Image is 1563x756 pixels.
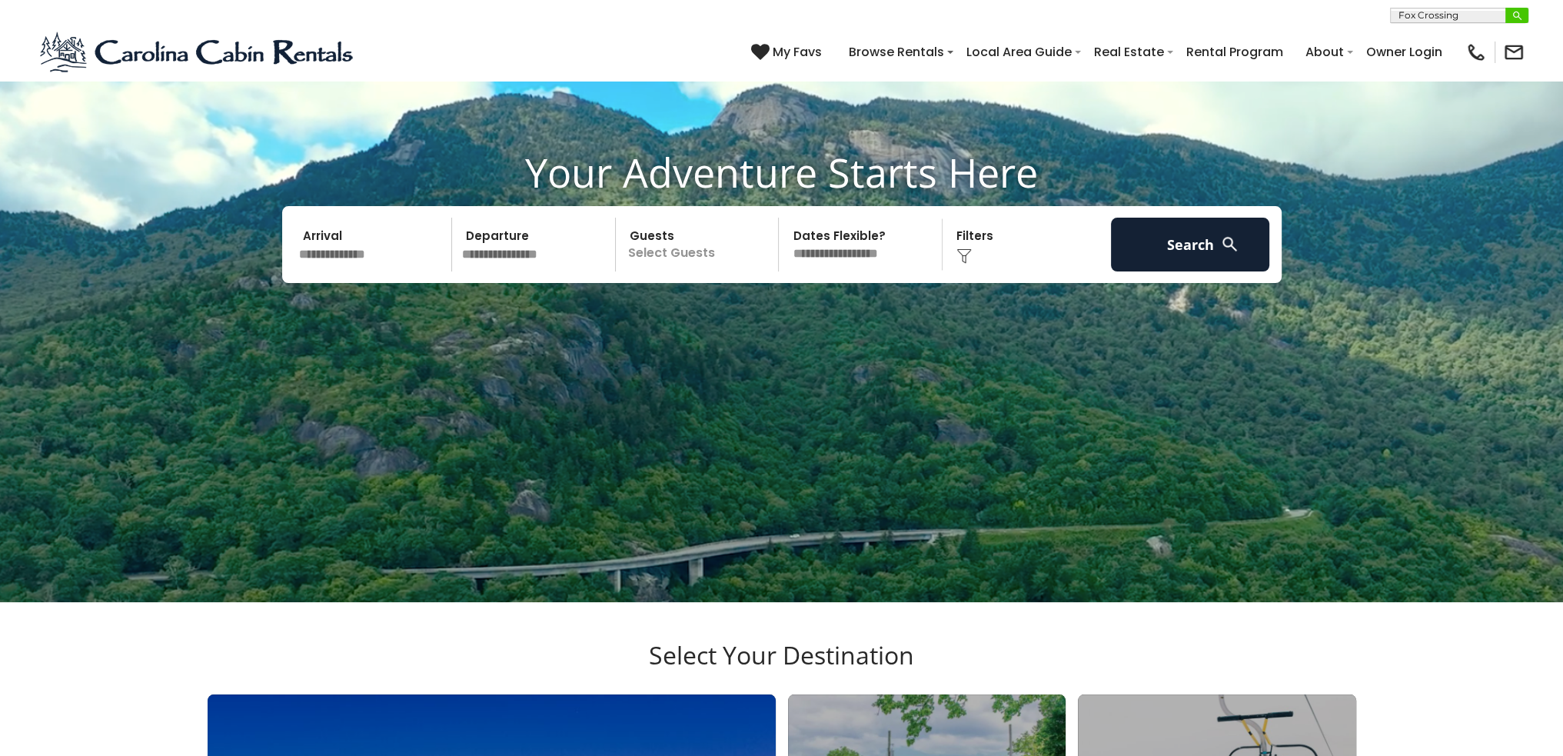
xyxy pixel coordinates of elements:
img: mail-regular-black.png [1503,42,1525,63]
p: Select Guests [620,218,779,271]
a: Browse Rentals [841,38,952,65]
span: My Favs [773,42,822,62]
button: Search [1111,218,1270,271]
h3: Select Your Destination [205,641,1358,694]
a: About [1298,38,1352,65]
img: filter--v1.png [956,248,972,264]
img: phone-regular-black.png [1465,42,1487,63]
a: Owner Login [1358,38,1450,65]
img: search-regular-white.png [1220,235,1239,254]
a: Real Estate [1086,38,1172,65]
h1: Your Adventure Starts Here [12,148,1551,196]
a: My Favs [751,42,826,62]
a: Local Area Guide [959,38,1079,65]
a: Rental Program [1179,38,1291,65]
img: Blue-2.png [38,29,357,75]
